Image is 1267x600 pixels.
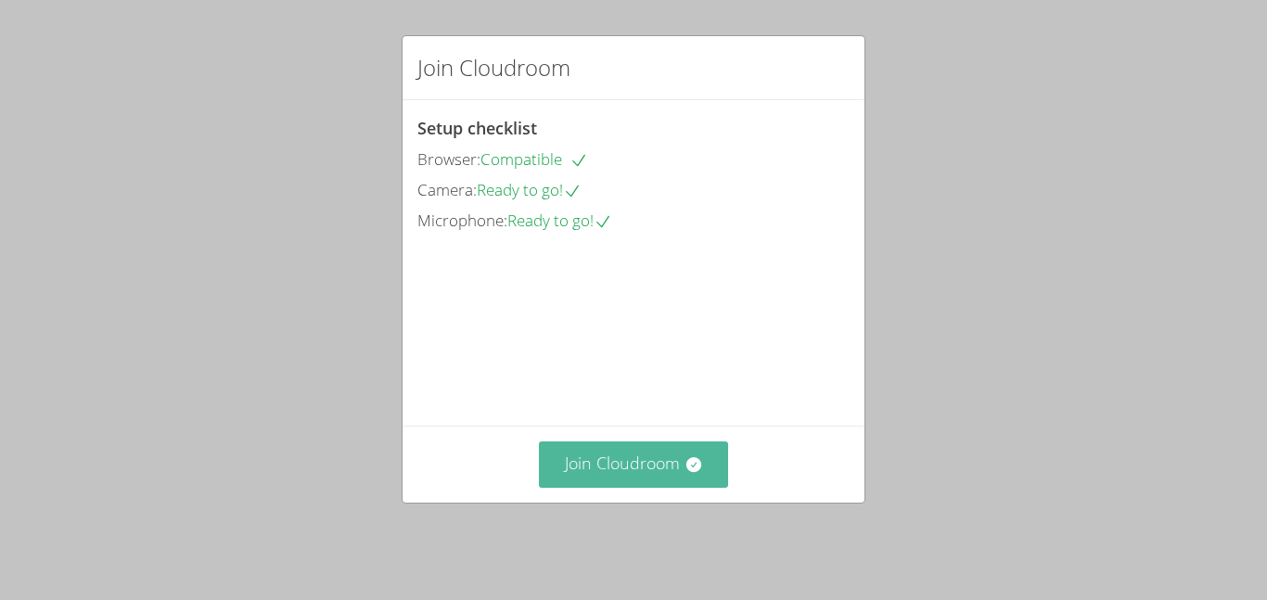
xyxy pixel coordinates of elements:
span: Ready to go! [477,179,582,200]
h2: Join Cloudroom [417,51,570,84]
span: Browser: [417,148,480,170]
button: Join Cloudroom [539,441,729,487]
span: Camera: [417,179,477,200]
span: Ready to go! [507,210,612,231]
span: Compatible [480,148,588,170]
span: Microphone: [417,210,507,231]
span: Setup checklist [417,117,537,139]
